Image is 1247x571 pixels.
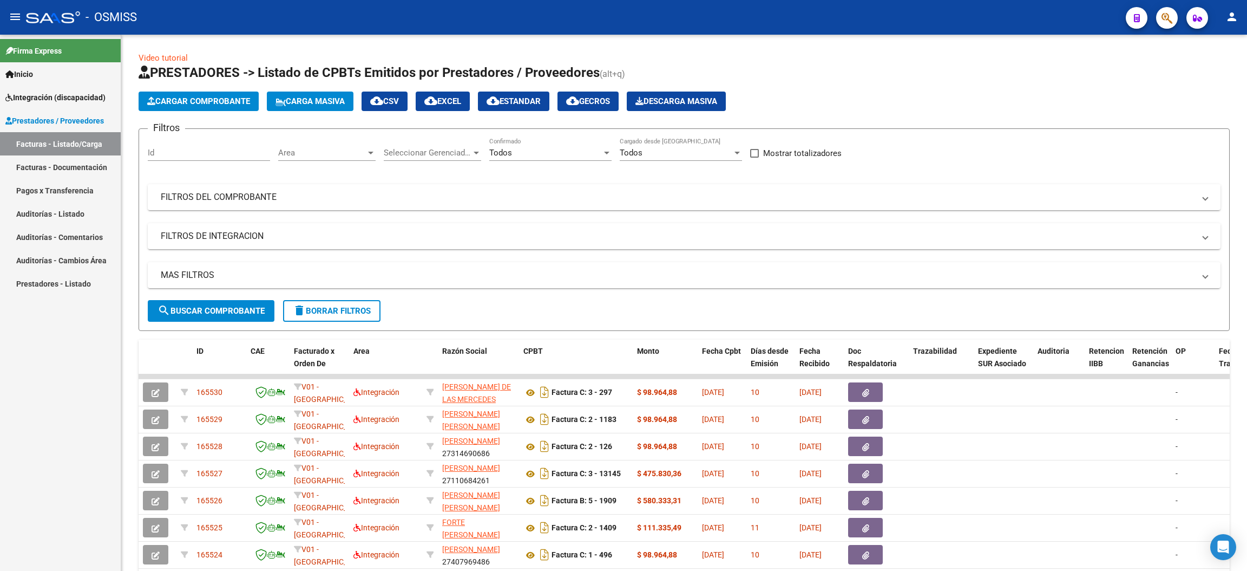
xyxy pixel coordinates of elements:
span: [PERSON_NAME] DE LAS MERCEDES [442,382,511,404]
span: Integración [353,442,399,451]
strong: $ 580.333,31 [637,496,681,505]
span: Mostrar totalizadores [763,147,842,160]
button: Buscar Comprobante [148,300,274,322]
strong: Factura C: 2 - 1409 [552,524,616,533]
span: [PERSON_NAME] [PERSON_NAME] [442,491,500,512]
span: Integración (discapacidad) [5,92,106,103]
mat-icon: cloud_download [370,94,383,107]
datatable-header-cell: Razón Social [438,340,519,387]
div: 27407969486 [442,543,515,566]
i: Descargar documento [537,465,552,482]
span: Buscar Comprobante [157,306,265,316]
strong: Factura C: 3 - 297 [552,388,612,397]
span: - [1176,496,1178,505]
datatable-header-cell: CPBT [519,340,633,387]
span: - [1176,442,1178,451]
span: 165526 [196,496,222,505]
mat-icon: menu [9,10,22,23]
strong: $ 98.964,88 [637,388,677,397]
span: Integración [353,469,399,478]
i: Descargar documento [537,438,552,455]
mat-panel-title: FILTROS DEL COMPROBANTE [161,191,1195,203]
span: [PERSON_NAME] [442,545,500,554]
app-download-masive: Descarga masiva de comprobantes (adjuntos) [627,92,726,111]
datatable-header-cell: Auditoria [1033,340,1085,387]
a: Video tutorial [139,53,188,63]
span: - [1176,469,1178,478]
span: - [1176,523,1178,532]
span: CAE [251,347,265,355]
mat-icon: cloud_download [424,94,437,107]
span: 10 [751,442,759,451]
datatable-header-cell: Expediente SUR Asociado [974,340,1033,387]
span: Doc Respaldatoria [848,347,897,368]
span: [DATE] [799,415,822,424]
mat-expansion-panel-header: FILTROS DEL COMPROBANTE [148,184,1220,210]
span: Integración [353,550,399,559]
div: 20249482537 [442,489,515,512]
datatable-header-cell: Facturado x Orden De [290,340,349,387]
span: Prestadores / Proveedores [5,115,104,127]
datatable-header-cell: Fecha Cpbt [698,340,746,387]
span: 10 [751,469,759,478]
datatable-header-cell: Area [349,340,422,387]
datatable-header-cell: Días desde Emisión [746,340,795,387]
mat-icon: cloud_download [566,94,579,107]
mat-icon: cloud_download [487,94,500,107]
span: - [1176,415,1178,424]
mat-panel-title: FILTROS DE INTEGRACION [161,230,1195,242]
datatable-header-cell: Monto [633,340,698,387]
span: Integración [353,496,399,505]
span: Firma Express [5,45,62,57]
span: PRESTADORES -> Listado de CPBTs Emitidos por Prestadores / Proveedores [139,65,600,80]
span: Carga Masiva [275,96,345,106]
datatable-header-cell: ID [192,340,246,387]
mat-expansion-panel-header: MAS FILTROS [148,262,1220,288]
span: Integración [353,415,399,424]
strong: Factura C: 1 - 496 [552,551,612,560]
i: Descargar documento [537,546,552,563]
span: [DATE] [799,388,822,397]
span: Facturado x Orden De [294,347,334,368]
span: [DATE] [702,550,724,559]
span: 165530 [196,388,222,397]
span: [PERSON_NAME] [PERSON_NAME] [442,410,500,431]
div: 27167483637 [442,516,515,539]
i: Descargar documento [537,492,552,509]
span: 165527 [196,469,222,478]
datatable-header-cell: OP [1171,340,1215,387]
h3: Filtros [148,120,185,135]
span: [DATE] [702,415,724,424]
button: Descarga Masiva [627,92,726,111]
span: CSV [370,96,399,106]
span: 10 [751,496,759,505]
span: [DATE] [702,388,724,397]
span: [DATE] [799,442,822,451]
i: Descargar documento [537,411,552,428]
mat-icon: delete [293,304,306,317]
span: 165529 [196,415,222,424]
span: Fecha Recibido [799,347,830,368]
span: 11 [751,523,759,532]
datatable-header-cell: Doc Respaldatoria [844,340,909,387]
button: Carga Masiva [267,92,353,111]
span: Todos [620,148,642,158]
span: ID [196,347,204,355]
strong: Factura C: 2 - 126 [552,443,612,451]
span: [PERSON_NAME] [442,437,500,445]
span: Expediente SUR Asociado [978,347,1026,368]
span: 10 [751,415,759,424]
strong: $ 98.964,88 [637,442,677,451]
mat-panel-title: MAS FILTROS [161,269,1195,281]
button: Gecros [557,92,619,111]
span: 10 [751,388,759,397]
span: CPBT [523,347,543,355]
strong: $ 98.964,88 [637,550,677,559]
span: Días desde Emisión [751,347,789,368]
span: OP [1176,347,1186,355]
span: [PERSON_NAME] [442,464,500,472]
datatable-header-cell: Trazabilidad [909,340,974,387]
span: - [1176,388,1178,397]
span: FORTE [PERSON_NAME] [442,518,500,539]
span: Trazabilidad [913,347,957,355]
